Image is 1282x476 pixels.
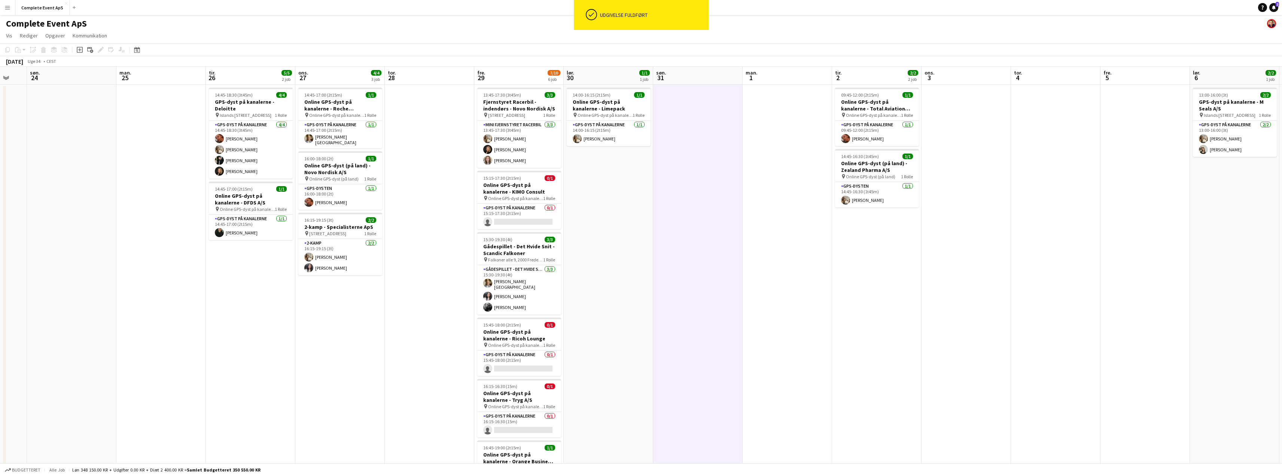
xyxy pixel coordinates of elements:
[187,467,261,473] span: Samlet budgetteret 350 550.00 KR
[48,467,66,473] span: Alle job
[45,32,65,39] span: Opgaver
[20,32,38,39] span: Rediger
[46,58,56,64] div: CEST
[25,58,43,64] span: Uge 34
[1269,3,1278,12] a: 2
[70,31,110,40] a: Kommunikation
[15,0,70,15] button: Complete Event ApS
[73,32,107,39] span: Kommunikation
[17,31,41,40] a: Rediger
[42,31,68,40] a: Opgaver
[3,31,15,40] a: Vis
[1276,2,1279,7] span: 2
[12,467,40,473] span: Budgetteret
[6,32,12,39] span: Vis
[72,467,261,473] div: Løn 348 150.00 KR + Udgifter 0.00 KR + Diæt 2 400.00 KR =
[600,12,706,18] div: Udgivelse fuldført
[1267,19,1276,28] app-user-avatar: Christian Brøckner
[6,58,23,65] div: [DATE]
[6,18,87,29] h1: Complete Event ApS
[4,466,42,474] button: Budgetteret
